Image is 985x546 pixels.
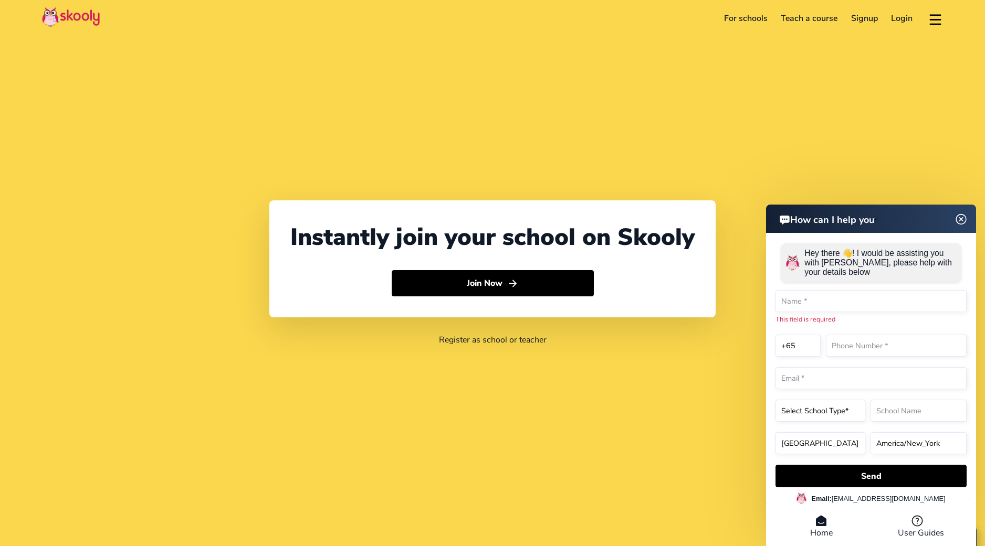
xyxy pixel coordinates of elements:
[42,7,100,27] img: Skooly
[844,10,885,27] a: Signup
[928,10,943,27] button: menu outline
[774,10,844,27] a: Teach a course
[439,334,547,346] a: Register as school or teacher
[392,270,594,296] button: Join Nowarrow forward outline
[717,10,774,27] a: For schools
[290,221,695,253] div: Instantly join your school on Skooly
[507,278,518,289] ion-icon: arrow forward outline
[885,10,920,27] a: Login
